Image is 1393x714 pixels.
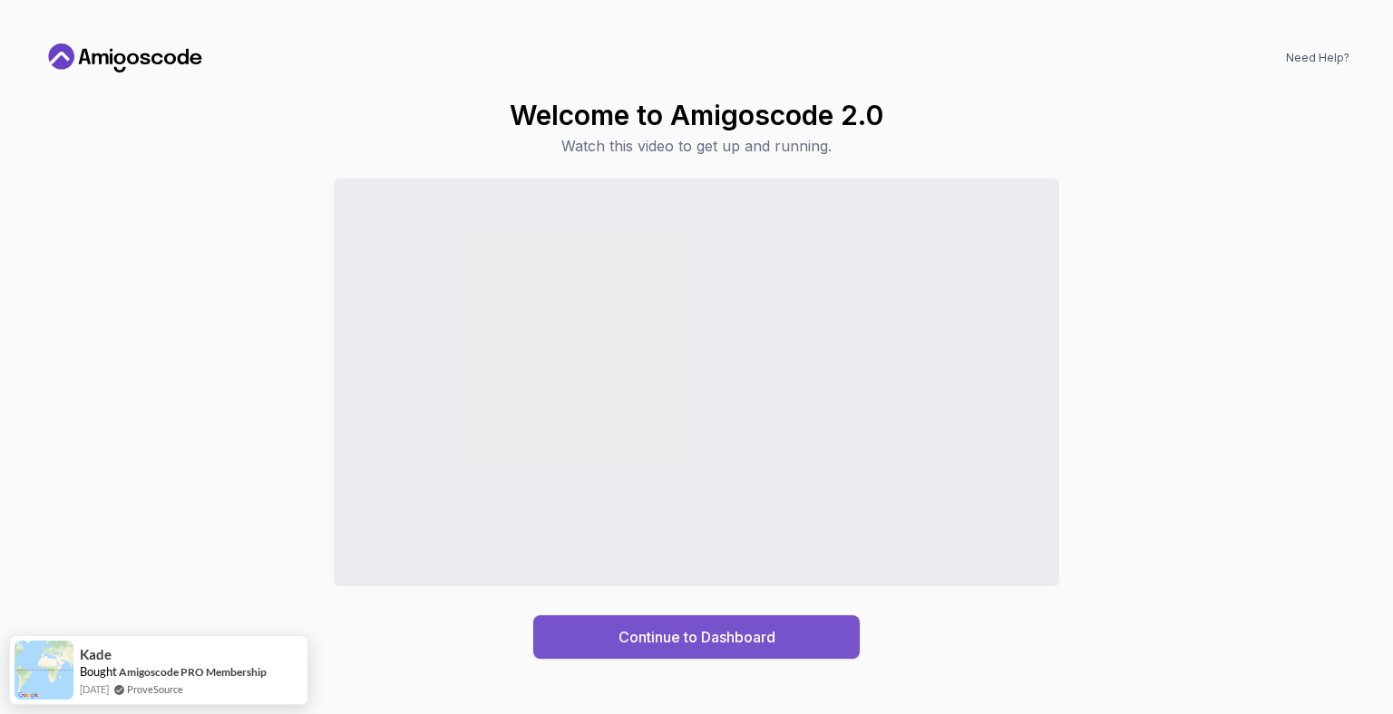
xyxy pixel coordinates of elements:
span: Bought [80,664,117,679]
a: ProveSource [127,681,183,697]
iframe: Sales Video [334,178,1059,586]
img: provesource social proof notification image [15,641,73,700]
p: Watch this video to get up and running. [510,135,883,157]
button: Continue to Dashboard [533,615,860,659]
span: Kade [80,647,112,662]
a: Home link [44,43,207,72]
h1: Welcome to Amigoscode 2.0 [510,99,883,131]
div: Continue to Dashboard [619,626,775,648]
a: Amigoscode PRO Membership [119,665,267,679]
a: Need Help? [1286,51,1349,65]
span: [DATE] [80,681,109,697]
